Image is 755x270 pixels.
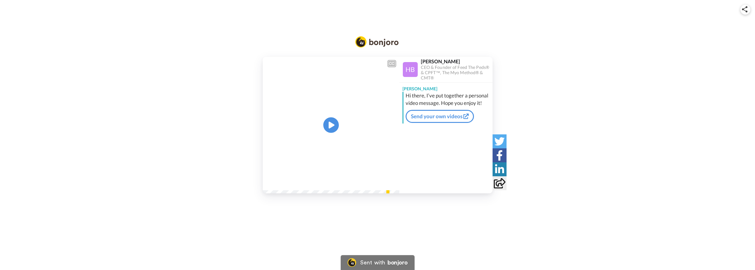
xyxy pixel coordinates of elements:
[403,62,418,77] img: Profile Image
[283,178,293,185] span: 0:54
[421,65,492,80] div: CEO & Founder of Feed The Peds® & CPFT™, The Myo Method® & CMT®
[388,61,396,67] div: CC
[406,110,474,123] a: Send your own videos
[388,178,394,185] img: Full screen
[399,83,493,92] div: [PERSON_NAME]
[406,92,491,107] div: Hi there, I’ve put together a personal video message. Hope you enjoy it!
[267,178,278,185] span: 0:00
[421,58,492,64] div: [PERSON_NAME]
[279,178,281,185] span: /
[355,36,399,47] img: Bonjoro Logo
[742,6,748,12] img: ic_share.svg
